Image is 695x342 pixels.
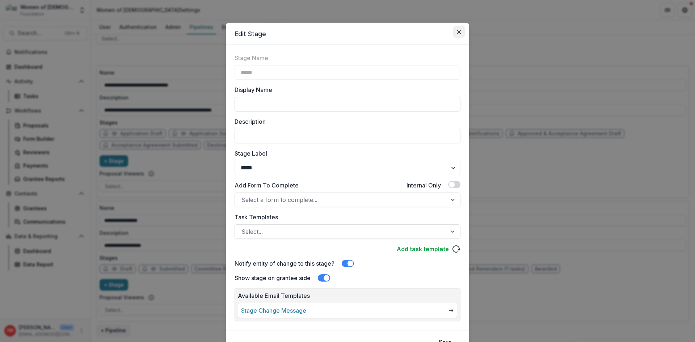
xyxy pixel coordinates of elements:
label: Show stage on grantee side [235,274,311,282]
p: Available Email Templates [238,291,457,300]
label: Add Form To Complete [235,181,299,190]
label: Display Name [235,85,456,94]
label: Task Templates [235,213,456,221]
label: Stage Name [235,54,268,62]
label: Stage Label [235,149,456,158]
svg: reload [452,245,460,253]
header: Edit Stage [226,23,469,45]
a: Add task template [397,245,449,253]
label: Description [235,117,456,126]
a: Stage Change Message [241,306,306,315]
label: Notify entity of change to this stage? [235,259,334,268]
button: Close [453,26,465,38]
label: Internal Only [407,181,441,190]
